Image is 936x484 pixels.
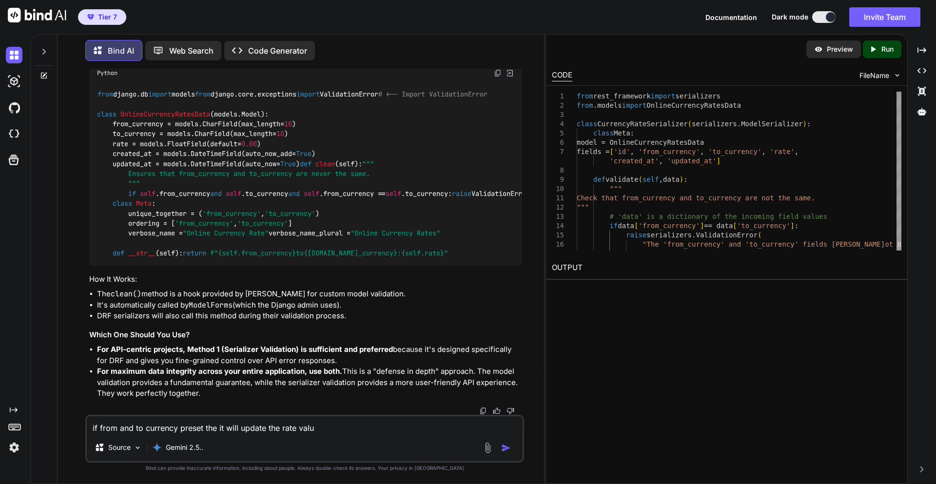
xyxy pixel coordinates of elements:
span: ( [638,175,642,183]
li: The method is a hook provided by [PERSON_NAME] for custom model validation. [97,289,522,300]
button: premiumTier 7 [78,9,126,25]
p: Run [881,44,894,54]
span: raise [626,231,646,239]
span: from [97,90,113,98]
span: self [226,189,241,198]
p: Web Search [169,45,214,57]
span: ues [815,213,827,220]
span: {self.from_currency} [218,249,296,258]
p: Bind AI [108,45,134,57]
span: serializers [675,92,721,100]
span: and [288,189,300,198]
span: rest_framework [593,92,650,100]
span: 'from_currency' [638,148,700,155]
span: validate [605,175,638,183]
span: 'to_currency' [708,148,761,155]
img: chevron down [893,71,901,79]
h2: OUTPUT [546,256,907,279]
p: Gemini 2.5.. [166,443,203,452]
div: 13 [552,212,564,221]
span: CurrencyRateSerializer [597,120,687,128]
span: : [683,175,687,183]
span: ot be the [885,240,922,248]
div: 10 [552,184,564,194]
span: , [794,148,798,155]
img: darkAi-studio [6,73,22,90]
span: Meta [614,129,630,137]
span: serializers.ModelSerializer [692,120,803,128]
span: import [148,90,172,98]
div: 8 [552,166,564,175]
img: Open in Browser [506,69,514,77]
span: "The 'from_currency' and 'to_currency' fields [PERSON_NAME] [643,240,885,248]
li: because it's designed specifically for DRF and gives you fine-grained control over API error resp... [97,344,522,366]
span: from [577,101,593,109]
span: """ [609,185,622,193]
span: {self.rate} [401,249,444,258]
span: import [622,101,646,109]
span: __str__ [128,249,156,258]
textarea: if from and to currency preset the it will update the rate valu [87,416,523,434]
span: self [140,189,156,198]
span: # 'data' is a dictionary of the incoming field val [609,213,815,220]
strong: For API-centric projects, Method 1 (Serializer Validation) is sufficient and preferred [97,345,393,354]
div: 11 [552,194,564,203]
span: class [113,199,132,208]
div: 1 [552,92,564,101]
span: == data [704,222,733,230]
span: .models [593,101,622,109]
span: """ Ensures that from_currency and to_currency are never the same. """ [97,159,374,188]
span: , [659,175,663,183]
span: "Online Currency Rate" [183,229,269,238]
span: 'rate' [770,148,795,155]
span: 10 [284,119,292,128]
li: This is a "defense in depth" approach. The model validation provides a fundamental guarantee, whi... [97,366,522,399]
span: OnlineCurrencyRatesData [120,110,210,118]
img: attachment [482,442,493,453]
span: [ [634,222,638,230]
button: Documentation [705,12,757,22]
span: """ [577,203,589,211]
span: class [97,110,117,118]
span: data [618,222,634,230]
span: self [339,159,354,168]
div: 7 [552,147,564,156]
div: 12 [552,203,564,212]
span: class [577,120,597,128]
span: 'id' [614,148,630,155]
span: import [296,90,320,98]
div: 5 [552,129,564,138]
span: True [296,150,312,158]
span: return [183,249,206,258]
span: Check that from_currency and to_currency a [577,194,749,202]
span: 'to_currency' [265,209,315,218]
span: clean [315,159,335,168]
div: 9 [552,175,564,184]
code: clean() [111,289,141,299]
span: Meta [136,199,152,208]
span: 10 [276,130,284,138]
span: 'to_currency' [237,219,288,228]
span: and [210,189,222,198]
li: DRF serializers will also call this method during their validation process. [97,310,522,322]
span: ( [758,231,761,239]
div: 4 [552,119,564,129]
span: , [700,148,704,155]
span: : [807,120,811,128]
code: ModelForms [189,300,233,310]
div: 6 [552,138,564,147]
span: [ [609,148,613,155]
h4: How It Works: [89,274,522,285]
span: self [159,249,175,258]
span: import [650,92,675,100]
h3: Which One Should You Use? [89,329,522,341]
img: Pick Models [134,444,142,452]
img: Bind AI [8,8,66,22]
div: 2 [552,101,564,110]
span: True [280,159,296,168]
img: dislike [507,407,514,415]
img: settings [6,439,22,456]
li: It's automatically called by (which the Django admin uses). [97,300,522,311]
span: ) [679,175,683,183]
p: Source [108,443,131,452]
